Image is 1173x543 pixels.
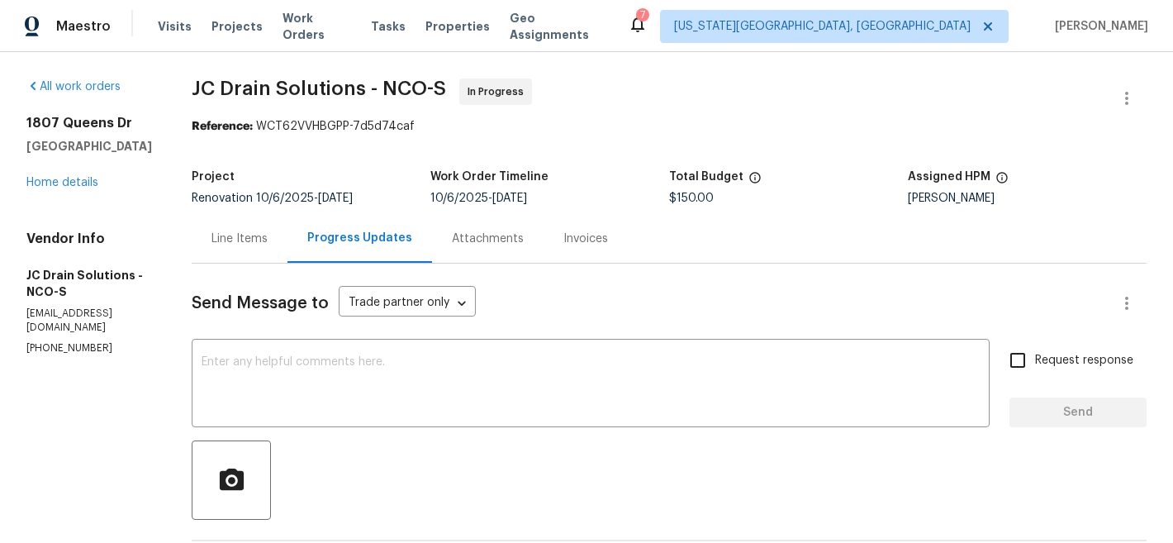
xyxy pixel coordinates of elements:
[26,231,152,247] h4: Vendor Info
[256,193,314,204] span: 10/6/2025
[339,290,476,317] div: Trade partner only
[995,171,1009,193] span: The hpm assigned to this work order.
[192,121,253,132] b: Reference:
[669,171,743,183] h5: Total Budget
[430,171,549,183] h5: Work Order Timeline
[211,18,263,35] span: Projects
[452,231,524,247] div: Attachments
[563,231,608,247] div: Invoices
[1048,18,1148,35] span: [PERSON_NAME]
[283,10,351,43] span: Work Orders
[56,18,111,35] span: Maestro
[748,171,762,193] span: The total cost of line items that have been proposed by Opendoor. This sum includes line items th...
[26,307,152,335] p: [EMAIL_ADDRESS][DOMAIN_NAME]
[425,18,490,35] span: Properties
[192,118,1147,135] div: WCT62VVHBGPP-7d5d74caf
[640,7,645,23] div: 7
[669,193,714,204] span: $150.00
[908,193,1147,204] div: [PERSON_NAME]
[492,193,527,204] span: [DATE]
[674,18,971,35] span: [US_STATE][GEOGRAPHIC_DATA], [GEOGRAPHIC_DATA]
[1035,352,1133,369] span: Request response
[192,79,446,98] span: JC Drain Solutions - NCO-S
[26,115,152,131] h2: 1807 Queens Dr
[192,295,329,312] span: Send Message to
[430,193,527,204] span: -
[430,193,488,204] span: 10/6/2025
[318,193,353,204] span: [DATE]
[211,231,268,247] div: Line Items
[192,193,353,204] span: Renovation
[26,267,152,300] h5: JC Drain Solutions - NCO-S
[26,81,121,93] a: All work orders
[908,171,990,183] h5: Assigned HPM
[371,21,406,32] span: Tasks
[158,18,192,35] span: Visits
[26,138,152,155] h5: [GEOGRAPHIC_DATA]
[468,83,530,100] span: In Progress
[510,10,608,43] span: Geo Assignments
[256,193,353,204] span: -
[192,171,235,183] h5: Project
[307,230,412,246] div: Progress Updates
[26,177,98,188] a: Home details
[26,341,152,355] p: [PHONE_NUMBER]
